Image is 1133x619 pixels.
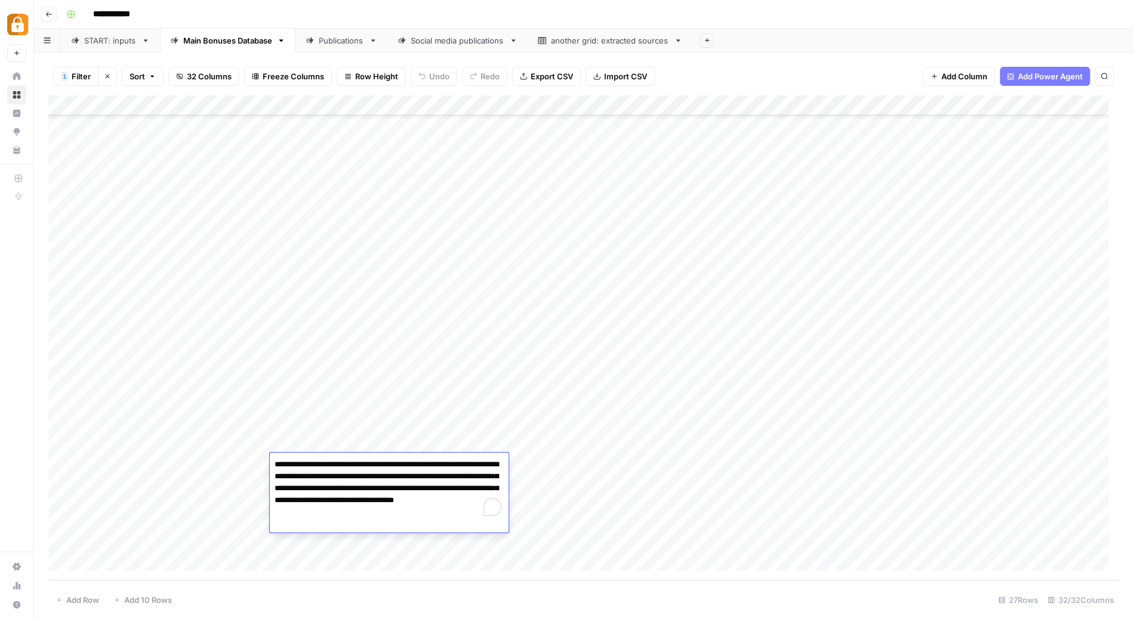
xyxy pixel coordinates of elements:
button: Add Row [48,590,106,609]
div: Publications [319,35,364,47]
button: Sort [122,67,164,86]
span: Row Height [355,70,398,82]
button: Help + Support [7,595,26,614]
span: Add 10 Rows [124,594,172,606]
span: Add Power Agent [1018,70,1083,82]
span: Add Column [941,70,987,82]
span: 32 Columns [187,70,232,82]
button: Undo [411,67,457,86]
button: Freeze Columns [244,67,332,86]
button: Export CSV [512,67,581,86]
button: 32 Columns [168,67,239,86]
a: another grid: extracted sources [528,29,692,52]
a: Social media publications [387,29,528,52]
button: Workspace: Adzz [7,10,26,39]
a: Opportunities [7,122,26,141]
div: 32/32 Columns [1043,590,1119,609]
a: Your Data [7,141,26,160]
button: Add Column [923,67,995,86]
span: Freeze Columns [263,70,324,82]
span: Import CSV [604,70,647,82]
div: Main Bonuses Database [183,35,272,47]
a: Settings [7,557,26,576]
button: Redo [462,67,507,86]
div: Social media publications [411,35,504,47]
a: Publications [295,29,387,52]
button: Import CSV [586,67,655,86]
span: Export CSV [531,70,573,82]
a: Browse [7,85,26,104]
button: 1Filter [53,67,98,86]
a: Main Bonuses Database [160,29,295,52]
button: Row Height [337,67,406,86]
a: Usage [7,576,26,595]
a: Insights [7,104,26,123]
a: Home [7,67,26,86]
span: Sort [130,70,145,82]
span: Filter [72,70,91,82]
button: Add Power Agent [1000,67,1090,86]
button: Add 10 Rows [106,590,179,609]
textarea: To enrich screen reader interactions, please activate Accessibility in Grammarly extension settings [270,456,509,521]
div: another grid: extracted sources [551,35,669,47]
img: Adzz Logo [7,14,29,35]
div: START: inputs [84,35,137,47]
div: 27 Rows [993,590,1043,609]
span: Redo [481,70,500,82]
span: 1 [63,72,66,81]
a: START: inputs [61,29,160,52]
span: Undo [429,70,449,82]
span: Add Row [66,594,99,606]
div: 1 [61,72,68,81]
